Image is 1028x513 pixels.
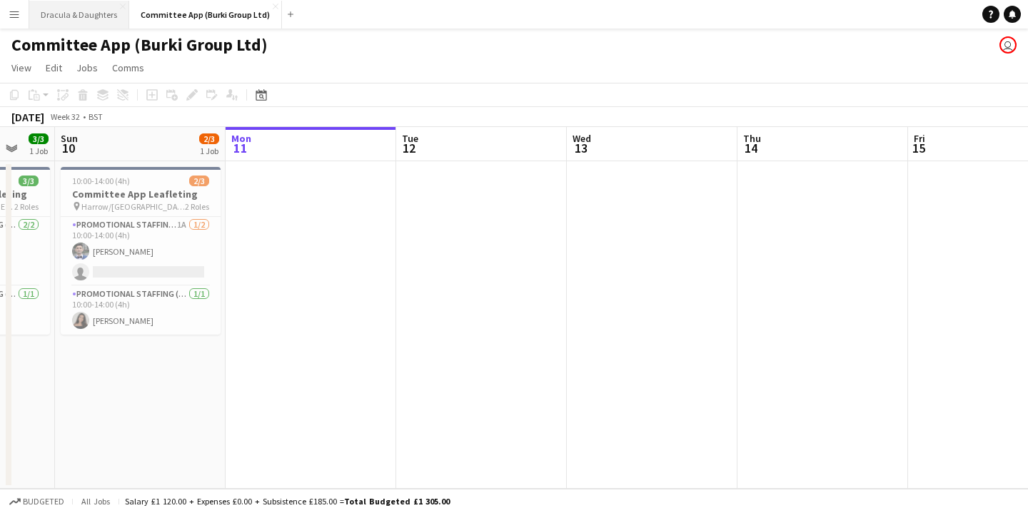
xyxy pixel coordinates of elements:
button: Committee App (Burki Group Ltd) [129,1,282,29]
a: Edit [40,59,68,77]
span: 10 [59,140,78,156]
div: Salary £1 120.00 + Expenses £0.00 + Subsistence £185.00 = [125,496,450,507]
div: 1 Job [200,146,218,156]
span: 3/3 [29,133,49,144]
span: 3/3 [19,176,39,186]
a: View [6,59,37,77]
span: View [11,61,31,74]
span: Budgeted [23,497,64,507]
span: Wed [573,132,591,145]
app-job-card: 10:00-14:00 (4h)2/3Committee App Leafleting Harrow/[GEOGRAPHIC_DATA]2 RolesPromotional Staffing (... [61,167,221,335]
app-card-role: Promotional Staffing (Flyering Staff)1A1/210:00-14:00 (4h)[PERSON_NAME] [61,217,221,286]
span: Sun [61,132,78,145]
span: 15 [912,140,925,156]
span: Tue [402,132,418,145]
span: 14 [741,140,761,156]
span: Comms [112,61,144,74]
span: 2/3 [189,176,209,186]
span: Harrow/[GEOGRAPHIC_DATA] [81,201,185,212]
button: Dracula & Daughters [29,1,129,29]
a: Jobs [71,59,104,77]
span: Jobs [76,61,98,74]
span: Fri [914,132,925,145]
span: 2 Roles [185,201,209,212]
div: 1 Job [29,146,48,156]
span: All jobs [79,496,113,507]
div: BST [89,111,103,122]
span: 2/3 [199,133,219,144]
a: Comms [106,59,150,77]
span: Edit [46,61,62,74]
span: 11 [229,140,251,156]
span: 13 [570,140,591,156]
div: [DATE] [11,110,44,124]
span: Mon [231,132,251,145]
app-user-avatar: Nina Mackay [999,36,1017,54]
h3: Committee App Leafleting [61,188,221,200]
span: Thu [743,132,761,145]
span: Total Budgeted £1 305.00 [344,496,450,507]
span: 10:00-14:00 (4h) [72,176,130,186]
app-card-role: Promotional Staffing (Flyering Staff)1/110:00-14:00 (4h)[PERSON_NAME] [61,286,221,335]
button: Budgeted [7,494,66,509]
span: 2 Roles [14,201,39,212]
span: Week 32 [47,111,83,122]
span: 12 [400,140,418,156]
h1: Committee App (Burki Group Ltd) [11,34,268,56]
